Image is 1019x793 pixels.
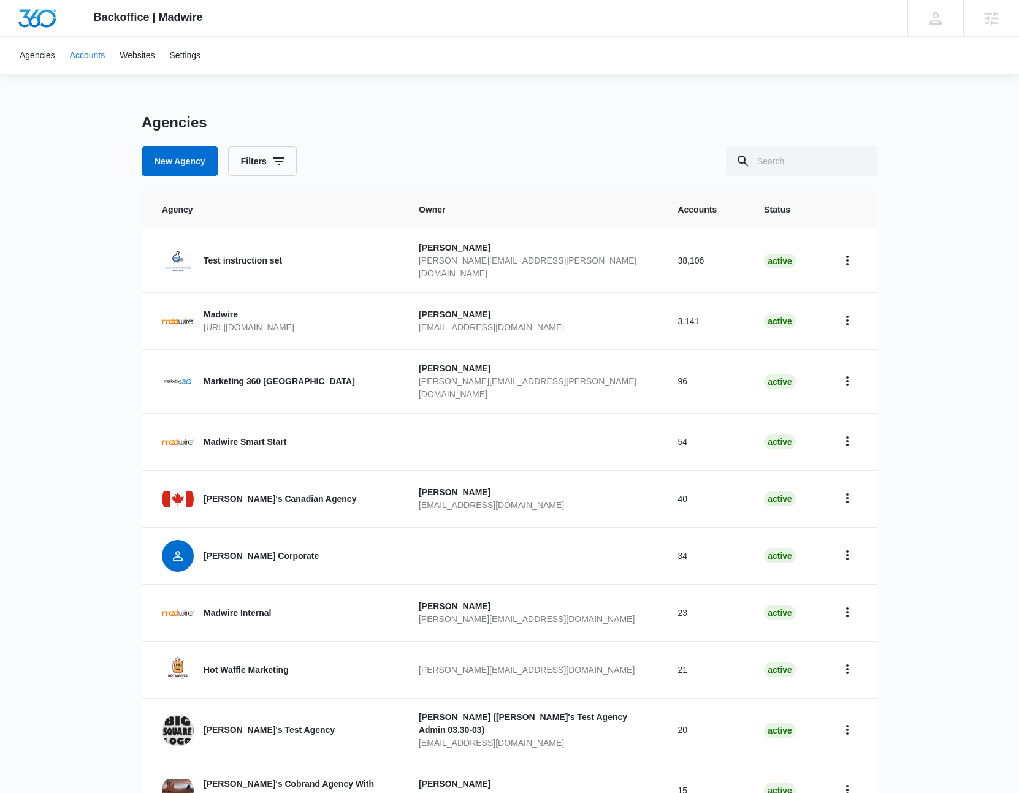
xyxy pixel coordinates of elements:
a: Agencies [12,37,63,74]
div: active [764,434,796,449]
p: [PERSON_NAME] Corporate [204,550,319,563]
a: Test instruction set [162,245,389,277]
td: 21 [663,641,749,698]
td: 40 [663,470,749,527]
a: Madwire[URL][DOMAIN_NAME] [162,305,389,337]
p: Marketing 360 [GEOGRAPHIC_DATA] [204,375,355,388]
div: active [764,374,796,389]
button: Home [838,720,857,740]
p: Madwire Internal [204,607,271,620]
a: Accounts [63,37,113,74]
button: Filters [228,146,297,176]
td: 20 [663,698,749,762]
td: 38,106 [663,229,749,292]
a: Websites [112,37,162,74]
p: [EMAIL_ADDRESS][DOMAIN_NAME] [419,737,648,749]
a: [PERSON_NAME]'s Canadian Agency [162,483,389,515]
p: [PERSON_NAME] ([PERSON_NAME]'s Test Agency Admin 03.30-03) [419,711,648,737]
p: Madwire Smart Start [204,436,286,449]
span: Backoffice | Madwire [94,11,203,24]
p: [PERSON_NAME] [419,362,648,375]
p: [EMAIL_ADDRESS][DOMAIN_NAME] [419,321,648,334]
p: Madwire [204,308,294,321]
a: Marketing 360 [GEOGRAPHIC_DATA] [162,366,389,398]
p: [PERSON_NAME][EMAIL_ADDRESS][DOMAIN_NAME] [419,613,648,626]
p: [PERSON_NAME]'s Canadian Agency [204,493,356,506]
p: [PERSON_NAME] [419,778,648,791]
a: Madwire Internal [162,597,389,629]
a: New Agency [142,146,218,176]
td: 54 [663,413,749,470]
div: active [764,723,796,738]
td: 23 [663,584,749,641]
span: Agency [162,203,372,216]
input: Search [726,146,877,176]
td: 3,141 [663,292,749,349]
div: active [764,662,796,677]
button: Home [838,488,857,508]
p: [EMAIL_ADDRESS][DOMAIN_NAME] [419,499,648,512]
div: active [764,491,796,506]
a: [PERSON_NAME]'s Test Agency [162,715,389,746]
div: active [764,254,796,268]
div: active [764,314,796,328]
div: active [764,605,796,620]
p: [PERSON_NAME]'s Test Agency [204,724,335,737]
a: [PERSON_NAME] Corporate [162,540,389,572]
button: Home [838,311,857,330]
button: Home [838,251,857,270]
p: [PERSON_NAME][EMAIL_ADDRESS][PERSON_NAME][DOMAIN_NAME] [419,375,648,401]
h1: Agencies [142,113,207,132]
a: Madwire Smart Start [162,426,389,458]
p: [PERSON_NAME] [419,308,648,321]
span: Accounts [677,203,717,216]
td: 96 [663,349,749,413]
td: 34 [663,527,749,584]
button: Home [838,371,857,391]
p: [PERSON_NAME] [419,486,648,499]
button: Home [838,602,857,622]
p: [URL][DOMAIN_NAME] [204,321,294,334]
span: Owner [419,203,648,216]
a: Hot Waffle Marketing [162,654,389,686]
span: Status [764,203,790,216]
button: Home [838,431,857,451]
div: active [764,548,796,563]
p: Hot Waffle Marketing [204,664,289,677]
p: [PERSON_NAME] [419,600,648,613]
button: Home [838,659,857,679]
p: Test instruction set [204,254,282,267]
p: [PERSON_NAME][EMAIL_ADDRESS][DOMAIN_NAME] [419,664,648,677]
p: [PERSON_NAME] [419,241,648,254]
a: Settings [162,37,208,74]
button: Home [838,545,857,565]
p: [PERSON_NAME][EMAIL_ADDRESS][PERSON_NAME][DOMAIN_NAME] [419,254,648,280]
